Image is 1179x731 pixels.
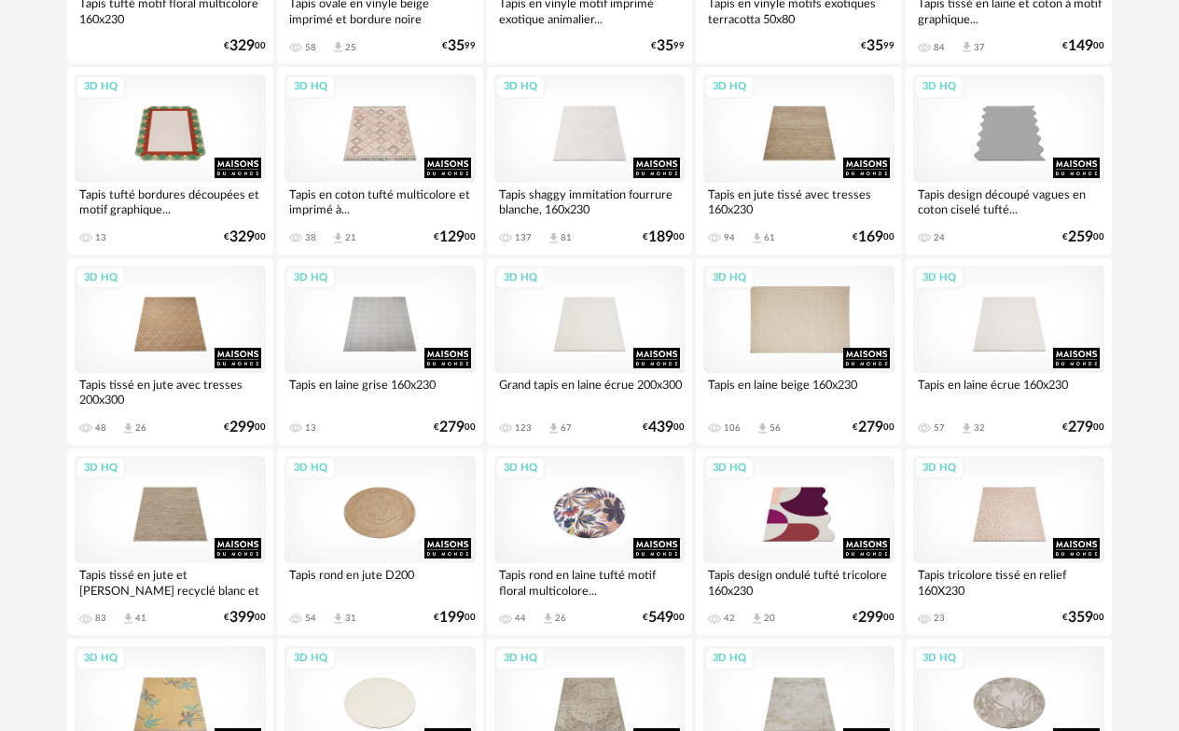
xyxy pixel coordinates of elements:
[853,612,895,624] div: € 00
[448,40,465,52] span: 35
[487,258,693,445] a: 3D HQ Grand tapis en laine écrue 200x300 123 Download icon 67 €43900
[643,612,685,624] div: € 00
[913,563,1104,600] div: Tapis tricolore tissé en relief 160X230
[934,422,945,434] div: 57
[867,40,883,52] span: 35
[643,231,685,243] div: € 00
[724,232,735,243] div: 94
[853,421,895,434] div: € 00
[914,457,964,480] div: 3D HQ
[95,422,106,434] div: 48
[76,76,126,99] div: 3D HQ
[858,421,883,434] span: 279
[224,231,266,243] div: € 00
[858,612,883,624] span: 299
[345,42,356,53] div: 25
[434,612,476,624] div: € 00
[67,67,273,254] a: 3D HQ Tapis tufté bordures découpées et motif graphique... 13 €32900
[1068,40,1093,52] span: 149
[494,563,686,600] div: Tapis rond en laine tufté motif floral multicolore...
[704,267,755,290] div: 3D HQ
[643,421,685,434] div: € 00
[495,647,546,670] div: 3D HQ
[284,373,476,410] div: Tapis en laine grise 160x230
[494,183,686,220] div: Tapis shaggy immitation fourrure blanche, 160x230
[914,647,964,670] div: 3D HQ
[1068,421,1093,434] span: 279
[67,258,273,445] a: 3D HQ Tapis tissé en jute avec tresses 200x300 48 Download icon 26 €29900
[75,373,266,410] div: Tapis tissé en jute avec tresses 200x300
[305,422,316,434] div: 13
[439,231,465,243] span: 129
[224,40,266,52] div: € 00
[434,231,476,243] div: € 00
[434,421,476,434] div: € 00
[1062,231,1104,243] div: € 00
[703,373,895,410] div: Tapis en laine beige 160x230
[561,422,572,434] div: 67
[696,448,902,635] a: 3D HQ Tapis design ondulé tufté tricolore 160x230 42 Download icon 20 €29900
[121,612,135,626] span: Download icon
[439,421,465,434] span: 279
[696,258,902,445] a: 3D HQ Tapis en laine beige 160x230 106 Download icon 56 €27900
[756,421,770,435] span: Download icon
[305,232,316,243] div: 38
[906,67,1112,254] a: 3D HQ Tapis design découpé vagues en coton ciselé tufté... 24 €25900
[515,422,532,434] div: 123
[913,183,1104,220] div: Tapis design découpé vagues en coton ciselé tufté...
[76,267,126,290] div: 3D HQ
[331,612,345,626] span: Download icon
[764,613,775,624] div: 20
[974,42,985,53] div: 37
[750,612,764,626] span: Download icon
[67,448,273,635] a: 3D HQ Tapis tissé en jute et [PERSON_NAME] recyclé blanc et beige... 83 Download icon 41 €39900
[853,231,895,243] div: € 00
[515,232,532,243] div: 137
[960,421,974,435] span: Download icon
[76,647,126,670] div: 3D HQ
[974,422,985,434] div: 32
[764,232,775,243] div: 61
[121,421,135,435] span: Download icon
[442,40,476,52] div: € 99
[750,231,764,245] span: Download icon
[494,373,686,410] div: Grand tapis en laine écrue 200x300
[345,232,356,243] div: 21
[285,457,336,480] div: 3D HQ
[345,613,356,624] div: 31
[724,613,735,624] div: 42
[331,231,345,245] span: Download icon
[906,448,1112,635] a: 3D HQ Tapis tricolore tissé en relief 160X230 23 €35900
[75,183,266,220] div: Tapis tufté bordures découpées et motif graphique...
[1068,231,1093,243] span: 259
[95,613,106,624] div: 83
[913,373,1104,410] div: Tapis en laine écrue 160x230
[305,42,316,53] div: 58
[331,40,345,54] span: Download icon
[861,40,895,52] div: € 99
[704,647,755,670] div: 3D HQ
[76,457,126,480] div: 3D HQ
[651,40,685,52] div: € 99
[284,183,476,220] div: Tapis en coton tufté multicolore et imprimé à...
[95,232,106,243] div: 13
[285,647,336,670] div: 3D HQ
[724,422,741,434] div: 106
[934,42,945,53] div: 84
[555,613,566,624] div: 26
[906,258,1112,445] a: 3D HQ Tapis en laine écrue 160x230 57 Download icon 32 €27900
[657,40,673,52] span: 35
[703,563,895,600] div: Tapis design ondulé tufté tricolore 160x230
[229,40,255,52] span: 329
[703,183,895,220] div: Tapis en jute tissé avec tresses 160x230
[648,612,673,624] span: 549
[547,421,561,435] span: Download icon
[135,613,146,624] div: 41
[224,612,266,624] div: € 00
[75,563,266,600] div: Tapis tissé en jute et [PERSON_NAME] recyclé blanc et beige...
[495,267,546,290] div: 3D HQ
[858,231,883,243] span: 169
[285,267,336,290] div: 3D HQ
[229,421,255,434] span: 299
[1062,40,1104,52] div: € 00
